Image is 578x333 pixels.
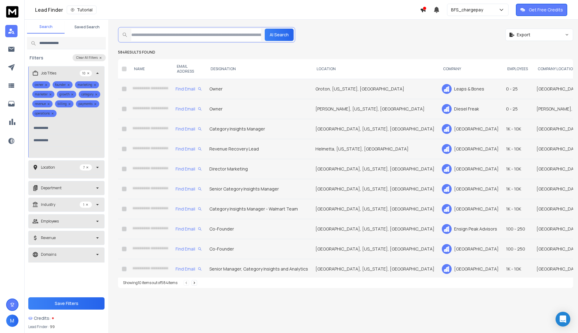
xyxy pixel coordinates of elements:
p: 7 [80,164,92,171]
td: 100 - 250 [502,239,533,259]
div: Find Email [176,206,202,212]
button: M [6,315,18,327]
span: Credits: [34,315,51,321]
p: operations [32,110,57,117]
th: EMAIL ADDRESS [172,59,206,79]
p: Revenue [41,235,56,240]
td: 100 - 250 [502,219,533,239]
p: billing [55,100,73,107]
div: [GEOGRAPHIC_DATA] [442,264,499,274]
td: 1K - 10K [502,199,533,219]
div: Find Email [176,106,202,112]
button: Clear All Filters [73,54,106,61]
p: revenue [32,100,53,107]
td: Owner [206,99,312,119]
td: [GEOGRAPHIC_DATA], [US_STATE], [GEOGRAPHIC_DATA] [312,119,438,139]
p: BFS_chargepay [451,7,486,13]
div: Find Email [176,246,202,252]
div: Find Email [176,186,202,192]
td: Director Marketing [206,159,312,179]
td: Co-Founder [206,239,312,259]
h3: Filters [27,55,46,61]
div: Leaps & Bones [442,84,499,94]
th: EMPLOYEES [502,59,533,79]
p: Job Titles [41,71,56,76]
p: 10 [80,70,92,76]
td: 1K - 10K [502,179,533,199]
td: [GEOGRAPHIC_DATA], [US_STATE], [GEOGRAPHIC_DATA] [312,179,438,199]
div: [GEOGRAPHIC_DATA] [442,244,499,254]
td: 1K - 10K [502,259,533,279]
td: [GEOGRAPHIC_DATA], [US_STATE], [GEOGRAPHIC_DATA] [312,159,438,179]
td: 1K - 10K [502,139,533,159]
button: Search [27,21,65,34]
a: Credits: [28,312,105,324]
p: founder [53,81,73,88]
td: 1K - 10K [502,119,533,139]
button: AI Search [265,29,294,41]
div: Lead Finder [35,6,420,14]
button: Saved Search [68,21,106,33]
p: marketing [75,81,99,88]
td: Helmetta, [US_STATE], [GEOGRAPHIC_DATA] [312,139,438,159]
p: Location [41,165,55,170]
p: Domains [41,252,56,257]
div: Ensign Peak Advisors [442,224,499,234]
th: NAME [129,59,172,79]
p: Lead Finder: [28,324,49,329]
p: Industry [41,202,55,207]
p: Department [41,186,61,191]
p: growth [57,91,76,98]
td: 1K - 10K [502,159,533,179]
td: [GEOGRAPHIC_DATA], [US_STATE], [GEOGRAPHIC_DATA] [312,219,438,239]
div: Find Email [176,226,202,232]
button: Save Filters [28,297,105,310]
th: COMPANY [438,59,502,79]
td: Senior Category Insights Manager [206,179,312,199]
td: Category Insights Manager [206,119,312,139]
div: Find Email [176,126,202,132]
div: [GEOGRAPHIC_DATA] [442,144,499,154]
td: [PERSON_NAME], [US_STATE], [GEOGRAPHIC_DATA] [312,99,438,119]
td: Owner [206,79,312,99]
div: [GEOGRAPHIC_DATA] [442,164,499,174]
button: Tutorial [67,6,97,14]
div: [GEOGRAPHIC_DATA] [442,184,499,194]
td: Co-Founder [206,219,312,239]
td: [GEOGRAPHIC_DATA], [US_STATE], [GEOGRAPHIC_DATA] [312,259,438,279]
th: DESIGNATION [206,59,312,79]
div: Showing 10 items out of 584 items [123,280,177,285]
td: Revenue Recovery Lead [206,139,312,159]
div: [GEOGRAPHIC_DATA] [442,204,499,214]
p: 1 [80,202,92,208]
div: [GEOGRAPHIC_DATA] [442,124,499,134]
th: LOCATION [312,59,438,79]
span: Export [517,32,530,38]
button: Get Free Credits [516,4,567,16]
td: [GEOGRAPHIC_DATA], [US_STATE], [GEOGRAPHIC_DATA] [312,239,438,259]
td: [GEOGRAPHIC_DATA], [US_STATE], [GEOGRAPHIC_DATA] [312,199,438,219]
p: payments [76,100,99,107]
p: 584 results found [118,50,573,55]
div: Diesel Freak [442,104,499,114]
p: owner [32,81,50,88]
span: 99 [50,324,55,329]
p: Get Free Credits [529,7,563,13]
div: Find Email [176,86,202,92]
div: Find Email [176,166,202,172]
td: Category Insights Manager - Walmart Team [206,199,312,219]
div: Open Intercom Messenger [556,312,570,327]
p: category [79,91,100,98]
td: Groton, [US_STATE], [GEOGRAPHIC_DATA] [312,79,438,99]
td: 0 - 25 [502,79,533,99]
td: Senior Manager, Category Insights and Analytics [206,259,312,279]
p: Employees [41,219,59,224]
div: Find Email [176,146,202,152]
div: Find Email [176,266,202,272]
td: 0 - 25 [502,99,533,119]
p: marketer [32,91,54,98]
